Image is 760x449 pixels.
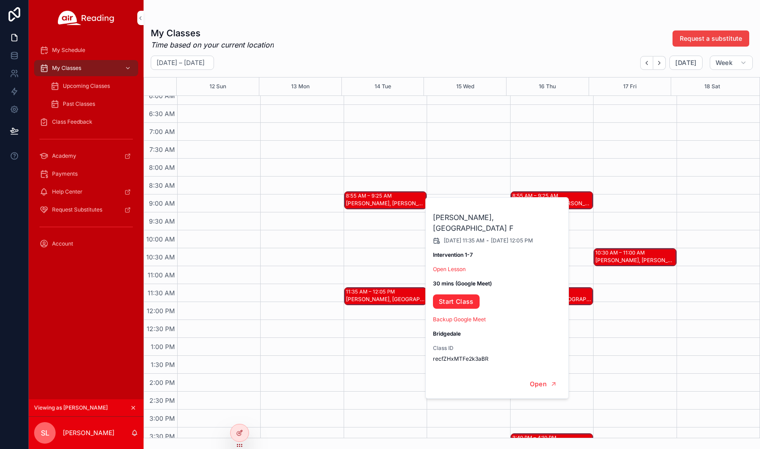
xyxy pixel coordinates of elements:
button: Back [640,56,653,70]
a: My Classes [34,60,138,76]
strong: Intervention 1-7 [433,251,473,258]
span: Class ID [433,345,562,352]
span: Past Classes [63,100,95,108]
a: My Schedule [34,42,138,58]
span: Help Center [52,188,83,195]
button: Week [710,56,753,70]
button: 15 Wed [456,78,474,95]
span: 3:00 PM [147,414,177,422]
a: Backup Google Meet [433,316,486,323]
span: 8:00 AM [147,164,177,171]
span: Request a substitute [680,34,742,43]
em: Time based on your current location [151,39,274,50]
span: Account [52,240,73,247]
div: [PERSON_NAME], [PERSON_NAME] [595,257,675,264]
a: Payments [34,166,138,182]
div: 8:55 AM – 9:25 AM [346,192,394,199]
a: Upcoming Classes [45,78,138,94]
div: 8:55 AM – 9:25 AM [512,192,560,199]
button: 18 Sat [704,78,720,95]
div: 10:30 AM – 11:00 AM [595,249,647,256]
button: 16 Thu [539,78,556,95]
a: Class Feedback [34,114,138,130]
span: - [486,237,489,244]
span: 3:30 PM [147,432,177,440]
span: Week [716,59,733,67]
button: 17 Fri [623,78,637,95]
span: [DATE] [675,59,696,67]
span: Class Feedback [52,118,92,125]
a: Help Center [34,184,138,200]
div: 8:55 AM – 9:25 AM[PERSON_NAME], [PERSON_NAME], [PERSON_NAME] J [345,192,426,209]
a: Start Class [433,294,480,309]
button: Request a substitute [673,30,749,47]
span: 11:00 AM [145,271,177,279]
span: 11:30 AM [145,289,177,297]
span: Request Substitutes [52,206,102,213]
a: Request Substitutes [34,202,138,218]
span: My Classes [52,65,81,72]
span: 10:30 AM [144,253,177,261]
span: Viewing as [PERSON_NAME] [34,404,108,411]
a: Open Lesson [433,266,466,272]
span: 10:00 AM [144,235,177,243]
div: 11:35 AM – 12:05 PM [346,288,397,295]
a: Account [34,236,138,252]
button: [DATE] [669,56,702,70]
button: Open [524,377,563,392]
a: Past Classes [45,96,138,112]
span: 2:30 PM [147,397,177,404]
span: 9:30 AM [147,217,177,225]
span: [DATE] 11:35 AM [444,237,485,244]
div: scrollable content [29,36,144,263]
div: 8:55 AM – 9:25 AM[PERSON_NAME], [PERSON_NAME], [PERSON_NAME] J [511,192,593,209]
span: 8:30 AM [147,181,177,189]
span: 1:00 PM [149,343,177,350]
button: Next [653,56,666,70]
span: 7:00 AM [147,128,177,135]
h2: [DATE] – [DATE] [157,58,205,67]
span: Open [530,380,546,388]
button: 12 Sun [210,78,226,95]
strong: 30 mins (Google Meet) [433,280,492,287]
button: 13 Mon [291,78,310,95]
span: 6:00 AM [147,92,177,99]
p: [PERSON_NAME] [63,428,114,437]
span: 12:00 PM [144,307,177,315]
span: 1:30 PM [149,361,177,368]
span: recfZHxMTFe2k3aBR [433,355,562,363]
span: 7:30 AM [147,146,177,153]
a: Academy [34,148,138,164]
div: 3:40 PM – 4:10 PM [512,434,559,441]
div: [PERSON_NAME], [PERSON_NAME], [PERSON_NAME] J [346,200,426,207]
button: 14 Tue [375,78,391,95]
h1: My Classes [151,27,274,39]
div: 11:35 AM – 12:05 PM[PERSON_NAME], [GEOGRAPHIC_DATA] F [345,288,426,305]
span: Payments [52,170,78,177]
span: 9:00 AM [147,199,177,207]
span: Academy [52,152,76,160]
span: sl [41,427,49,438]
span: Upcoming Classes [63,82,110,90]
div: 10:30 AM – 11:00 AM[PERSON_NAME], [PERSON_NAME] [594,249,676,266]
span: My Schedule [52,47,85,54]
h2: [PERSON_NAME], [GEOGRAPHIC_DATA] F [433,212,562,233]
span: 6:30 AM [147,110,177,117]
span: 2:00 PM [147,379,177,386]
span: 12:30 PM [144,325,177,332]
span: [DATE] 12:05 PM [491,237,533,244]
div: [PERSON_NAME], [GEOGRAPHIC_DATA] F [346,296,426,303]
strong: Bridgedale [433,330,461,337]
img: App logo [58,11,114,25]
